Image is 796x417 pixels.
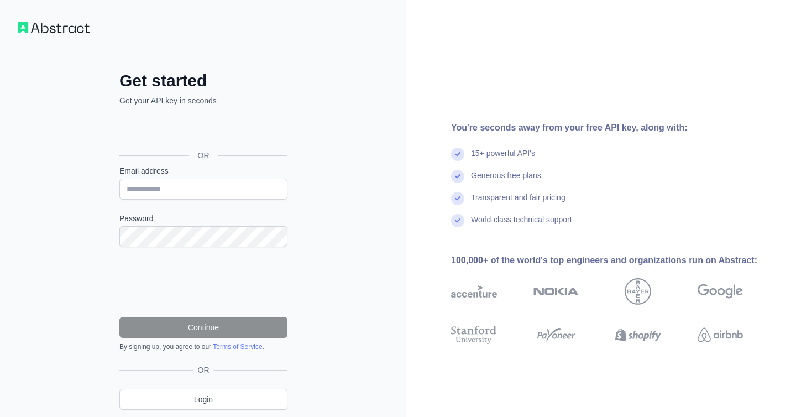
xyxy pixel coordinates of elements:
[451,254,778,267] div: 100,000+ of the world's top engineers and organizations run on Abstract:
[471,214,572,236] div: World-class technical support
[189,150,218,161] span: OR
[451,170,464,183] img: check mark
[451,148,464,161] img: check mark
[119,317,287,338] button: Continue
[533,278,579,305] img: nokia
[451,121,778,134] div: You're seconds away from your free API key, along with:
[119,260,287,304] iframe: reCAPTCHA
[114,118,291,143] iframe: Botão "Fazer login com o Google"
[615,324,661,346] img: shopify
[119,213,287,224] label: Password
[533,324,579,346] img: payoneer
[119,95,287,106] p: Get your API key in seconds
[625,278,651,305] img: bayer
[18,22,90,33] img: Workflow
[451,324,497,346] img: stanford university
[119,71,287,91] h2: Get started
[471,148,535,170] div: 15+ powerful API's
[451,278,497,305] img: accenture
[193,364,214,376] span: OR
[471,192,565,214] div: Transparent and fair pricing
[119,342,287,351] div: By signing up, you agree to our .
[119,389,287,410] a: Login
[698,324,743,346] img: airbnb
[213,343,262,351] a: Terms of Service
[451,192,464,205] img: check mark
[698,278,743,305] img: google
[471,170,541,192] div: Generous free plans
[119,165,287,176] label: Email address
[451,214,464,227] img: check mark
